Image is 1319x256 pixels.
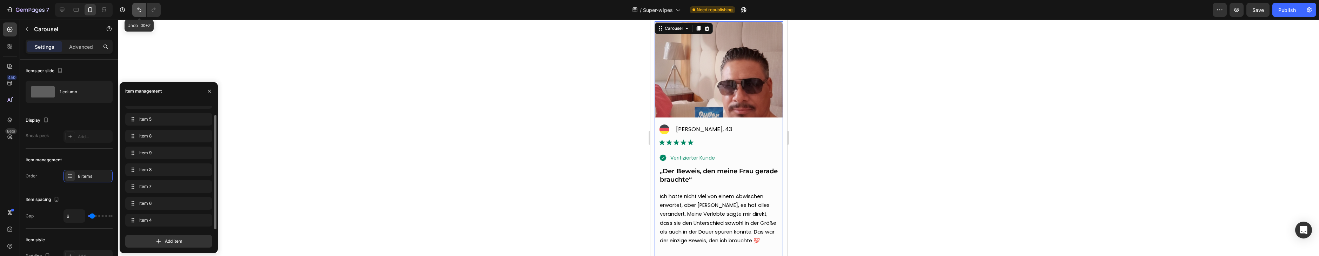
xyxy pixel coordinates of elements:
p: Settings [35,43,54,50]
div: Display [26,116,50,125]
p: Advanced [69,43,93,50]
span: Item 5 [139,116,195,122]
span: Item 7 [139,183,195,190]
span: Item 8 [139,167,195,173]
div: Item style [26,237,45,243]
p: 7 [46,6,49,14]
span: / [640,6,642,14]
div: Gap [26,213,34,219]
button: 7 [3,3,52,17]
span: Item 6 [139,200,195,207]
button: Publish [1272,3,1302,17]
span: Need republishing [697,7,732,13]
span: Super-wipes [643,6,673,14]
div: Undo/Redo [132,3,161,17]
span: Item 4 [139,217,195,223]
div: Items per slide [26,66,64,76]
input: Auto [64,210,85,222]
div: Item spacing [26,195,61,204]
div: Item management [26,157,62,163]
iframe: Design area [650,20,787,256]
div: 1 column [60,84,102,100]
div: 450 [7,75,17,80]
button: Save [1246,3,1270,17]
div: Publish [1278,6,1296,14]
span: Add item [165,238,182,244]
div: Order [26,173,37,179]
span: Save [1252,7,1264,13]
div: Sneak peek [26,133,49,139]
p: Carousel [34,25,94,33]
div: Beta [5,128,17,134]
div: 8 items [78,173,111,180]
div: Item management [125,88,162,94]
span: Item 8 [139,133,195,139]
div: Open Intercom Messenger [1295,222,1312,238]
span: Item 9 [139,150,195,156]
